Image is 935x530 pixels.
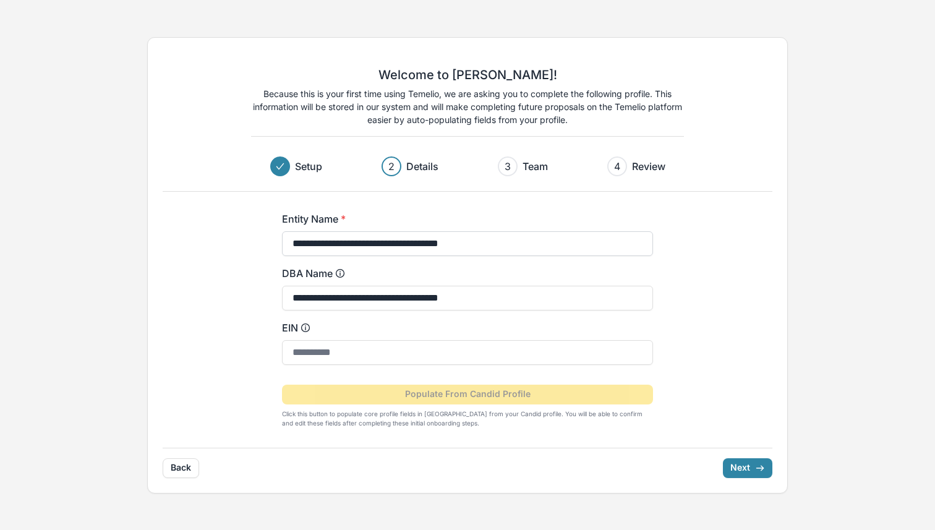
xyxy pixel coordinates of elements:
div: 3 [505,159,511,174]
h3: Review [632,159,665,174]
label: Entity Name [282,212,646,226]
h3: Setup [295,159,322,174]
label: EIN [282,320,646,335]
h3: Details [406,159,438,174]
label: DBA Name [282,266,646,281]
button: Populate From Candid Profile [282,385,653,404]
div: Progress [270,156,665,176]
div: 2 [388,159,395,174]
button: Back [163,458,199,478]
h2: Welcome to [PERSON_NAME]! [378,67,557,82]
div: 4 [614,159,620,174]
p: Because this is your first time using Temelio, we are asking you to complete the following profil... [251,87,684,126]
p: Click this button to populate core profile fields in [GEOGRAPHIC_DATA] from your Candid profile. ... [282,409,653,428]
button: Next [723,458,772,478]
h3: Team [523,159,548,174]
